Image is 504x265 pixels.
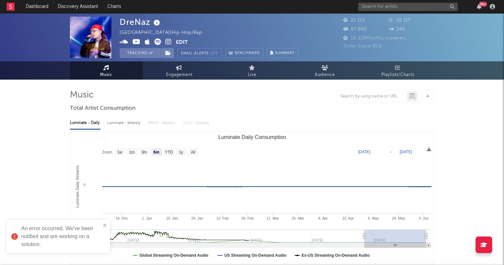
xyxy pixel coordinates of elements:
text: 1. Jan [142,216,152,220]
input: Search for artists [358,3,458,11]
button: 99+ [477,4,481,9]
text: YTD [165,150,173,155]
span: 21 313 [343,18,365,23]
text: 8. Apr [318,216,328,220]
span: Live [248,71,256,79]
text: 1w [117,150,122,155]
text: 22. Apr [342,216,354,220]
text: 12. Feb [216,216,228,220]
text: 20. May [392,216,405,220]
span: 240 [389,27,405,32]
button: Tracking [120,48,161,58]
a: Audience [289,61,362,80]
text: 1m [129,150,135,155]
span: 67 900 [343,27,367,32]
input: Search by song name or URL [337,94,407,99]
div: Luminate - Daily [70,117,100,129]
a: Engagement [143,61,216,80]
div: An error occurred. We've been notified and are working on a solution. [21,225,101,248]
span: Total Artist Consumption [70,104,136,112]
text: 6m [153,150,159,155]
text: All [191,150,195,155]
span: Music [100,71,112,79]
text: 3m [141,150,147,155]
span: 58 117 [389,18,411,23]
text: US Streaming On-Demand Audio [224,253,286,258]
span: Jump Score: 55.8 [343,44,382,48]
text: 18. Dec [115,216,128,220]
text: 11. Mar [266,216,279,220]
a: Live [216,61,289,80]
span: Audience [315,71,335,79]
text: [DATE] [400,150,412,154]
em: Off [210,52,218,55]
a: Music [70,61,143,80]
div: 99 + [479,2,487,7]
span: Summary [275,51,295,55]
text: 26. Feb [241,216,253,220]
span: 19 228 Monthly Listeners [343,36,407,40]
button: Edit [176,38,188,47]
div: DreNaz [120,17,162,28]
text: → [389,150,393,154]
text: 3. Jun [419,216,428,220]
text: 1y [179,150,183,155]
text: 25. Mar [292,216,304,220]
a: Benchmark [225,48,263,58]
svg: Luminate Daily Consumption [70,132,434,264]
text: Ex-US Streaming On-Demand Audio [301,253,369,258]
text: Global Streaming On-Demand Audio [140,253,208,258]
span: Engagement [166,71,193,79]
span: Playlists/Charts [381,71,414,79]
text: Luminate Daily Streams [75,166,80,208]
text: 6. May [368,216,379,220]
text: [DATE] [358,150,370,154]
button: Summary [267,48,298,58]
span: Benchmark [235,49,260,57]
text: 29. Jan [191,216,203,220]
a: Playlists/Charts [362,61,434,80]
text: Zoom [102,150,112,155]
text: Luminate Daily Consumption [218,134,286,140]
text: 0 [83,183,85,187]
div: [GEOGRAPHIC_DATA] | Hip-Hop/Rap [120,29,210,37]
button: close [103,223,107,229]
div: Luminate - Weekly [107,117,142,129]
button: Email AlertsOff [177,48,222,58]
text: 15. Jan [166,216,178,220]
